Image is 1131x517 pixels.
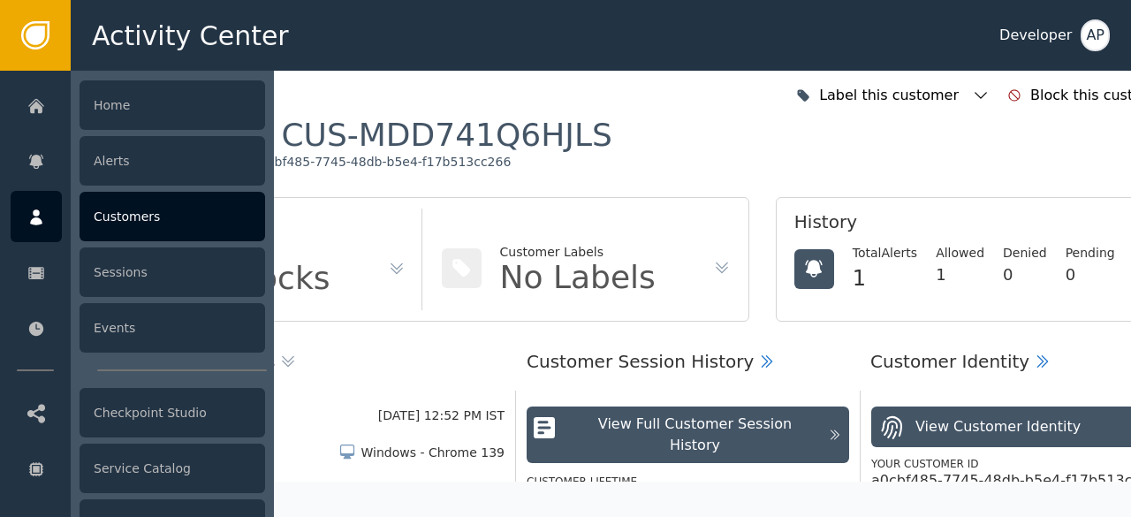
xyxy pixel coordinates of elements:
[527,407,849,463] button: View Full Customer Session History
[870,348,1029,375] div: Customer Identity
[1066,262,1115,286] div: 0
[1003,244,1047,262] div: Denied
[80,444,265,493] div: Service Catalog
[252,155,511,171] div: a0cbf485-7745-48db-b5e4-f17b513cc266
[11,191,265,242] a: Customers
[361,444,505,462] div: Windows - Chrome 139
[11,387,265,438] a: Checkpoint Studio
[527,475,637,488] label: Customer Lifetime
[378,407,505,425] div: [DATE] 12:52 PM IST
[500,262,656,293] div: No Labels
[11,80,265,131] a: Home
[853,244,917,262] div: Total Alerts
[80,247,265,297] div: Sessions
[936,244,984,262] div: Allowed
[819,85,963,106] div: Label this customer
[80,192,265,241] div: Customers
[792,76,994,115] button: Label this customer
[11,247,265,298] a: Sessions
[1003,262,1047,286] div: 0
[1081,19,1110,51] button: AP
[92,16,289,56] span: Activity Center
[11,135,265,186] a: Alerts
[999,25,1072,46] div: Developer
[80,80,265,130] div: Home
[500,243,656,262] div: Customer Labels
[97,115,612,155] div: Customer :
[527,348,754,375] div: Customer Session History
[936,262,984,286] div: 1
[853,262,917,294] div: 1
[11,302,265,354] a: Events
[80,388,265,437] div: Checkpoint Studio
[571,414,819,456] div: View Full Customer Session History
[11,443,265,494] a: Service Catalog
[80,136,265,186] div: Alerts
[281,115,611,155] div: CUS-MDD741Q6HJLS
[80,303,265,353] div: Events
[1066,244,1115,262] div: Pending
[915,416,1081,437] div: View Customer Identity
